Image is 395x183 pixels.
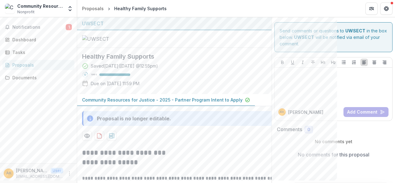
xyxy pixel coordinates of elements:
[80,4,169,13] nav: breadcrumb
[94,131,104,141] button: download-proposal
[12,49,69,56] div: Tasks
[381,59,388,66] button: Align Right
[277,127,302,132] h2: Comments
[2,47,74,57] a: Tasks
[91,63,158,69] div: Saved [DATE] ( [DATE] @ 12:55pm )
[365,2,378,15] button: Partners
[17,9,35,15] span: Nonprofit
[82,35,144,43] img: UWSECT
[17,3,63,9] div: Community Resources for Justice
[299,59,306,66] button: Italicize
[309,59,317,66] button: Strike
[2,22,74,32] button: Notifications1
[277,138,390,145] p: No comments yet
[343,107,389,117] button: Add Comment
[91,73,97,77] p: 100 %
[2,35,74,45] a: Dashboard
[350,59,358,66] button: Ordered List
[82,131,92,141] button: Preview 4a442bea-e94c-4faf-ab74-4dbb574f7345-0.pdf
[360,59,368,66] button: Align Left
[16,167,48,174] p: [PERSON_NAME]
[279,59,286,66] button: Bold
[82,20,267,27] div: UWSECT
[289,59,296,66] button: Underline
[294,35,314,40] strong: UWSECT
[340,59,347,66] button: Bullet List
[66,24,72,30] span: 1
[5,4,15,14] img: Community Resources for Justice
[380,2,393,15] button: Get Help
[82,53,257,60] h2: Healthy Family Supports
[82,5,104,12] div: Proposals
[2,73,74,83] a: Documents
[6,171,11,175] div: Allison Knowles
[51,168,63,173] p: User
[12,25,66,30] span: Notifications
[66,170,73,177] button: More
[66,2,74,15] button: Open entity switcher
[16,174,63,179] p: [EMAIL_ADDRESS][DOMAIN_NAME]
[91,80,139,87] p: Due on [DATE] 11:59 PM
[345,28,365,33] strong: UWSECT
[288,109,323,115] p: [PERSON_NAME]
[12,36,69,43] div: Dashboard
[80,4,106,13] a: Proposals
[12,62,69,68] div: Proposals
[12,74,69,81] div: Documents
[330,59,337,66] button: Heading 2
[307,127,310,132] span: 0
[319,59,327,66] button: Heading 1
[82,97,243,103] p: Community Resources for Justice - 2025 - Partner Program Intent to Apply
[97,115,171,122] div: Proposal is no longer editable.
[371,59,378,66] button: Align Center
[2,60,74,70] a: Proposals
[274,22,393,52] div: Send comments or questions to in the box below. will be notified via email of your comment.
[298,151,369,158] p: No comments for this proposal
[107,131,117,141] button: download-proposal
[114,5,167,12] div: Healthy Family Supports
[280,110,284,114] div: Allison Knowles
